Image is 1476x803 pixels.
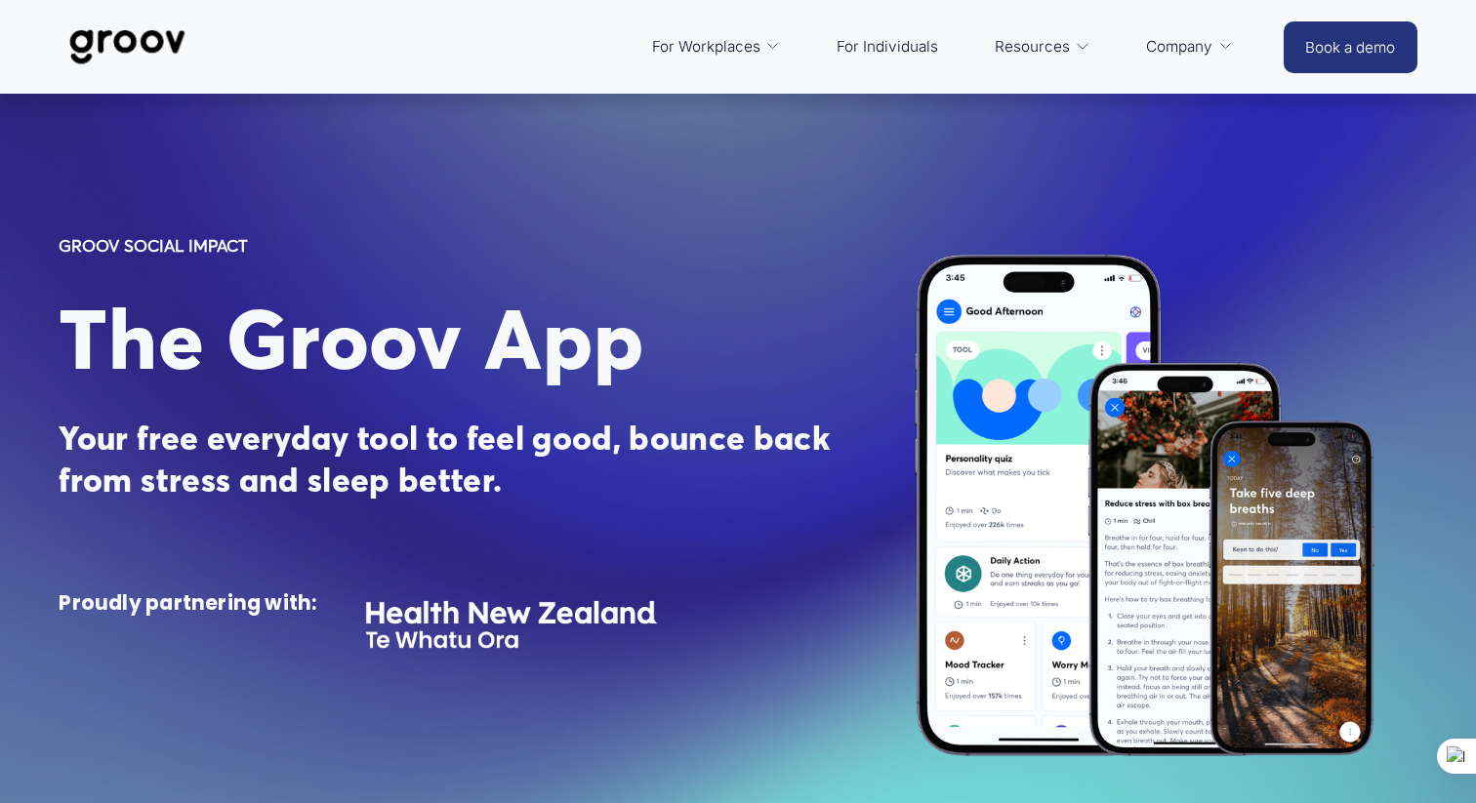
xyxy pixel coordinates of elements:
span: Company [1146,33,1212,60]
span: Resources [995,33,1070,60]
a: Book a demo [1284,21,1416,73]
img: Groov | Workplace Science Platform | Unlock Performance | Drive Results [59,15,196,79]
strong: Your free everyday tool to feel good, bounce back from stress and sleep better. [59,418,838,500]
strong: GROOV SOCIAL IMPACT [59,235,248,256]
a: folder dropdown [1136,23,1243,70]
strong: Proudly partnering with: [59,589,316,617]
a: folder dropdown [985,23,1100,70]
span: For Workplaces [652,33,760,60]
a: folder dropdown [642,23,791,70]
span: The Groov App [59,288,643,390]
a: For Individuals [827,23,948,70]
